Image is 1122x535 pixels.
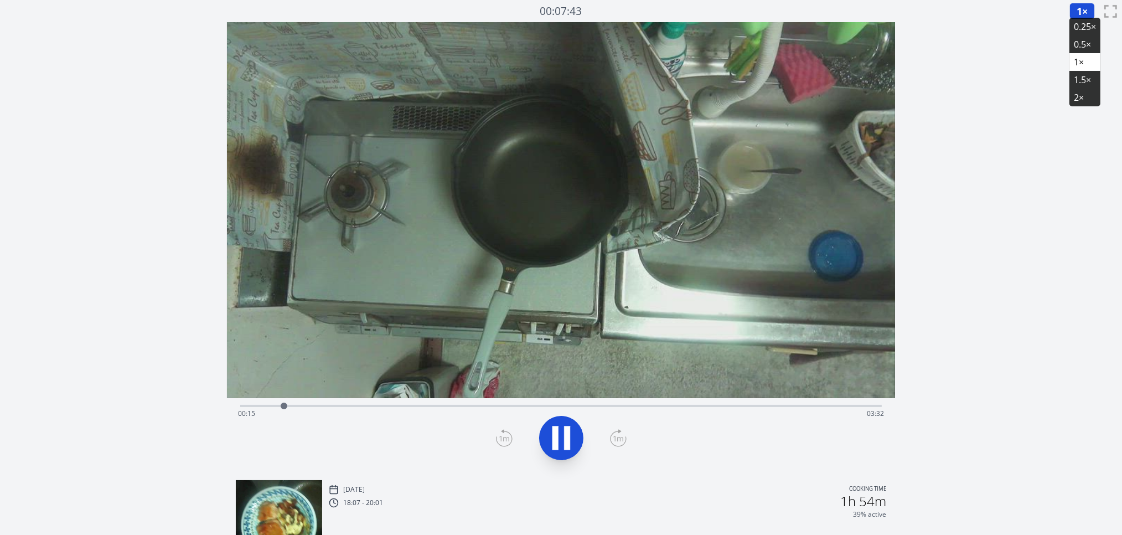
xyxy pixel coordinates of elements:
[1077,4,1082,18] span: 1
[343,485,365,494] p: [DATE]
[840,495,886,508] h2: 1h 54m
[1069,53,1100,71] li: 1×
[853,510,886,519] p: 39% active
[343,498,383,507] p: 18:07 - 20:01
[540,3,582,19] a: 00:07:43
[1069,71,1100,89] li: 1.5×
[1069,18,1100,35] li: 0.25×
[1069,3,1095,19] button: 1×
[238,409,255,418] span: 00:15
[1069,89,1100,106] li: 2×
[867,409,884,418] span: 03:32
[1069,35,1100,53] li: 0.5×
[849,485,886,495] p: Cooking time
